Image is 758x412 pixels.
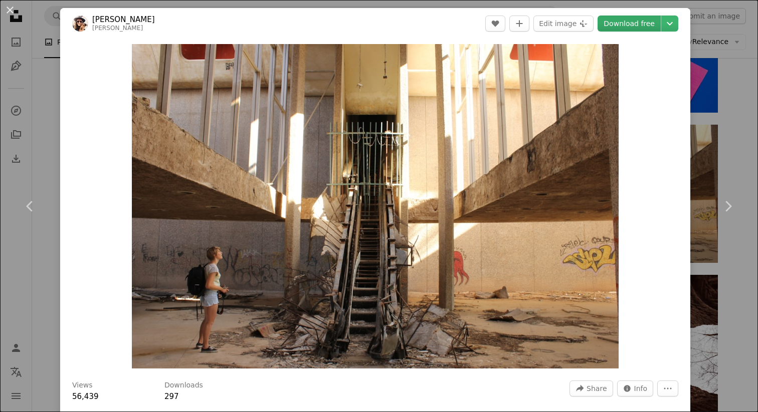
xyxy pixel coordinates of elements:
img: Go to Leslie Cross's profile [72,16,88,32]
a: [PERSON_NAME] [92,25,143,32]
span: Share [587,381,607,396]
img: man in black t-shirt standing near brown concrete building during daytime [132,44,619,368]
a: Download free [598,16,661,32]
button: Choose download size [661,16,678,32]
button: Edit image [533,16,594,32]
button: Add to Collection [509,16,529,32]
h3: Views [72,380,93,390]
span: 297 [164,392,179,401]
button: Share this image [570,380,613,396]
span: 56,439 [72,392,99,401]
h3: Downloads [164,380,203,390]
a: [PERSON_NAME] [92,15,155,25]
button: Like [485,16,505,32]
button: Zoom in on this image [132,44,619,368]
span: Info [634,381,648,396]
button: Stats about this image [617,380,654,396]
a: Next [698,158,758,254]
button: More Actions [657,380,678,396]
